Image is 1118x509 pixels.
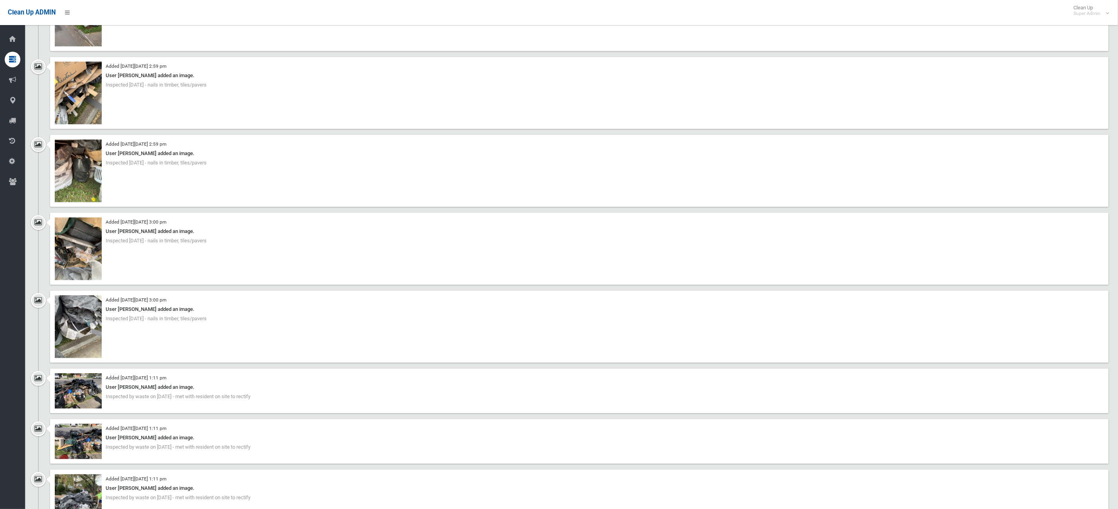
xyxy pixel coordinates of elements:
img: 0a51b262-4b25-44f3-b69e-d07c4491ec01.jpg [55,373,102,408]
span: Inspected by waste on [DATE] - met with resident on site to rectify [106,393,250,399]
img: 138fed0f-ec5b-445f-b49f-487eadfd3e12.jpg [55,217,102,280]
img: 0690601b-3c4a-4f0e-a557-7dd1a4a37f36.jpg [55,424,102,459]
div: User [PERSON_NAME] added an image. [55,433,1104,442]
div: User [PERSON_NAME] added an image. [55,71,1104,80]
small: Added [DATE][DATE] 2:59 pm [106,63,166,69]
img: 38f1ac24-2885-4480-aa51-344f955d1caf.jpg [55,139,102,202]
span: Inspected [DATE] - nails in timber, tiles/pavers [106,316,207,321]
span: Clean Up ADMIN [8,9,56,16]
small: Added [DATE][DATE] 1:11 pm [106,476,166,482]
small: Added [DATE][DATE] 1:11 pm [106,375,166,381]
span: Clean Up [1069,5,1108,16]
span: Inspected by waste on [DATE] - met with resident on site to rectify [106,444,250,450]
img: 7d89b67a-3803-4367-8464-42a5fd21d163.jpg [55,295,102,358]
small: Added [DATE][DATE] 3:00 pm [106,297,166,303]
span: Inspected by waste on [DATE] - met with resident on site to rectify [106,495,250,500]
small: Added [DATE][DATE] 2:59 pm [106,141,166,147]
small: Super Admin [1073,11,1100,16]
small: Added [DATE][DATE] 1:11 pm [106,426,166,431]
div: User [PERSON_NAME] added an image. [55,383,1104,392]
span: Inspected [DATE] - nails in timber, tiles/pavers [106,82,207,88]
div: User [PERSON_NAME] added an image. [55,149,1104,158]
span: Inspected [DATE] - nails in timber, tiles/pavers [106,238,207,244]
span: Inspected [DATE] - nails in timber, tiles/pavers [106,160,207,166]
div: User [PERSON_NAME] added an image. [55,484,1104,493]
small: Added [DATE][DATE] 3:00 pm [106,219,166,225]
div: User [PERSON_NAME] added an image. [55,305,1104,314]
div: User [PERSON_NAME] added an image. [55,227,1104,236]
img: 5d543396-f8ee-4135-b51e-dcd2a4043fba.jpg [55,61,102,124]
